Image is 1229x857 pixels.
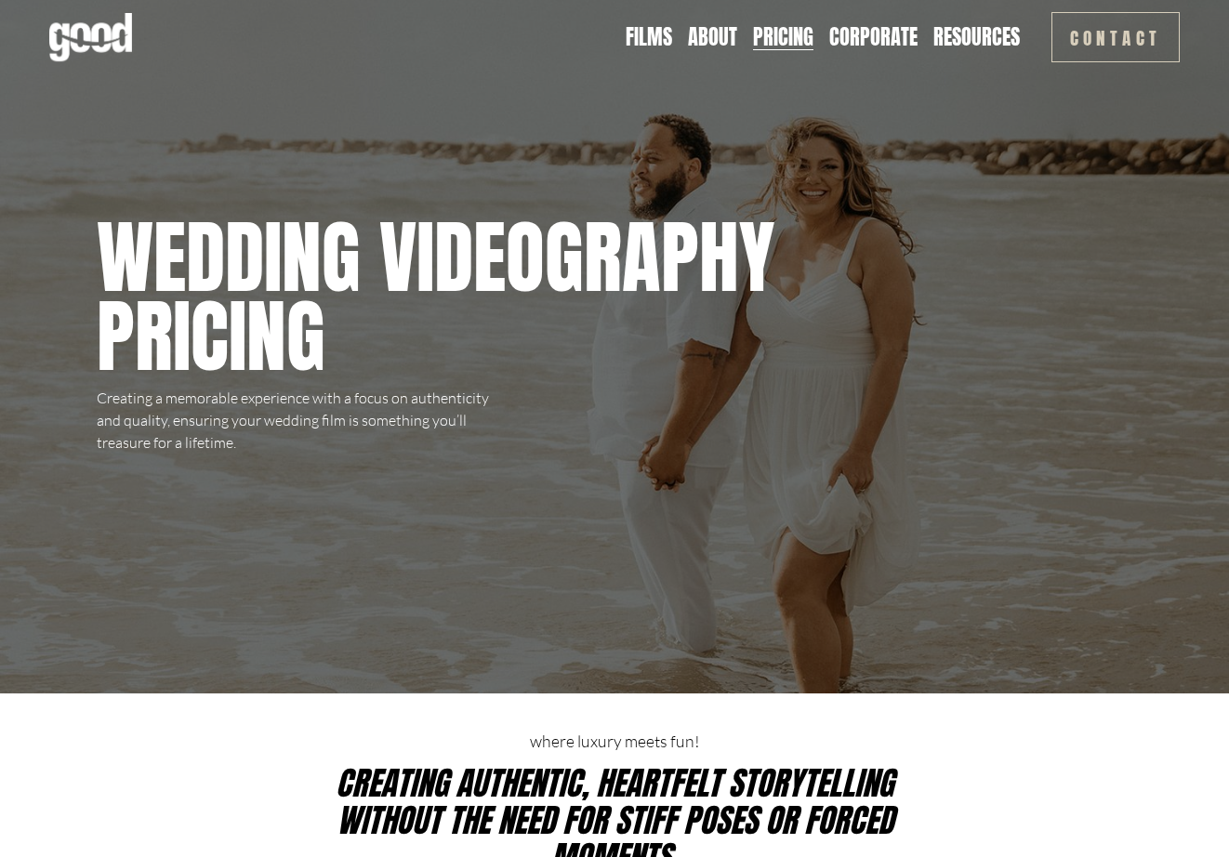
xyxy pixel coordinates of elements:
p: Creating a memorable experience with a focus on authenticity and quality, ensuring your wedding f... [97,387,514,454]
code: WHERE LUXURY MEETS FUN! [530,731,700,751]
span: Resources [933,25,1020,50]
a: Films [626,23,672,52]
a: Contact [1051,12,1181,62]
h1: Wedding videography pricing [97,218,800,376]
a: About [688,23,737,52]
a: Pricing [753,23,813,52]
img: Good Feeling Films [49,13,132,61]
a: Corporate [829,23,918,52]
a: folder dropdown [933,23,1020,52]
